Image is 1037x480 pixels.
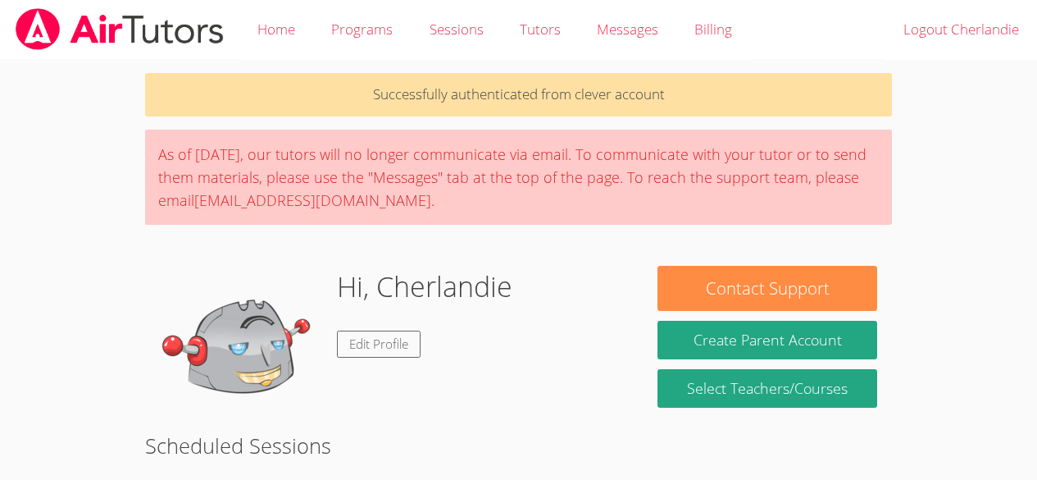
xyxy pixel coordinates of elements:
h1: Hi, Cherlandie [337,266,512,308]
a: Select Teachers/Courses [657,369,876,408]
span: Messages [597,20,658,39]
a: Edit Profile [337,331,421,358]
button: Contact Support [657,266,876,311]
button: Create Parent Account [657,321,876,359]
p: Successfully authenticated from clever account [145,73,892,117]
h2: Scheduled Sessions [145,430,892,461]
div: As of [DATE], our tutors will no longer communicate via email. To communicate with your tutor or ... [145,130,892,225]
img: default.png [160,266,324,430]
img: airtutors_banner-c4298cdbf04f3fff15de1276eac7730deb9818008684d7c2e4769d2f7ddbe033.png [14,8,225,50]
